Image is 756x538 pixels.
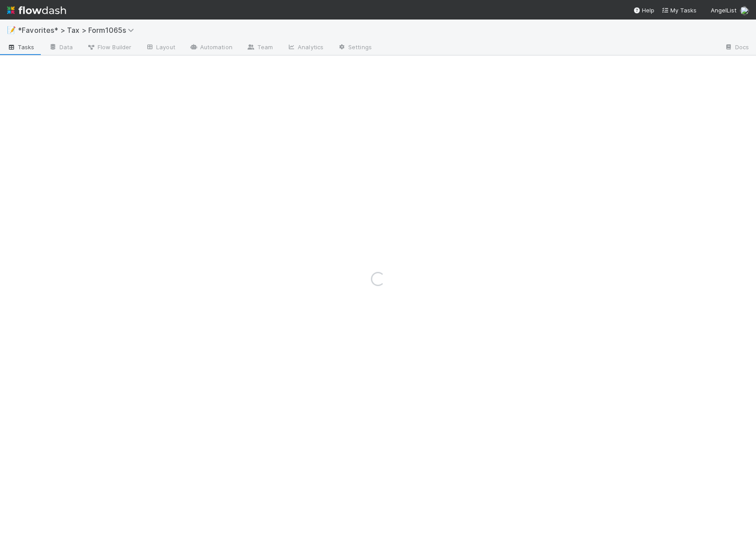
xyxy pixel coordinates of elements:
[7,3,66,18] img: logo-inverted-e16ddd16eac7371096b0.svg
[661,6,697,15] a: My Tasks
[633,6,654,15] div: Help
[711,7,736,14] span: AngelList
[740,6,749,15] img: avatar_711f55b7-5a46-40da-996f-bc93b6b86381.png
[661,7,697,14] span: My Tasks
